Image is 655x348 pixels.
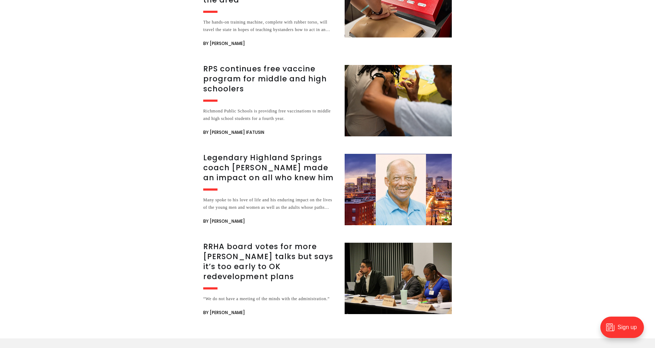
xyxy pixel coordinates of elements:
[203,196,336,211] div: Many spoke to his love of life and his enduring impact on the lives of the young men and women as...
[203,64,336,94] h3: RPS continues free vaccine program for middle and high schoolers
[203,39,245,48] span: By [PERSON_NAME]
[203,128,264,137] span: By [PERSON_NAME] Ifatusin
[594,313,655,348] iframe: portal-trigger
[203,217,245,226] span: By [PERSON_NAME]
[203,243,452,317] a: RRHA board votes for more [PERSON_NAME] talks but says it’s too early to OK redevelopment plans “...
[203,19,336,34] div: The hands-on training machine, complete with rubber torso, will travel the state in hopes of teac...
[203,295,336,303] div: “We do not have a meeting of the minds with the administration.”
[203,65,452,137] a: RPS continues free vaccine program for middle and high schoolers Richmond Public Schools is provi...
[345,154,452,225] img: Legendary Highland Springs coach George Lancaster made an impact on all who knew him
[345,65,452,136] img: RPS continues free vaccine program for middle and high schoolers
[203,242,336,282] h3: RRHA board votes for more [PERSON_NAME] talks but says it’s too early to OK redevelopment plans
[203,153,336,183] h3: Legendary Highland Springs coach [PERSON_NAME] made an impact on all who knew him
[203,154,452,226] a: Legendary Highland Springs coach [PERSON_NAME] made an impact on all who knew him Many spoke to h...
[203,308,245,317] span: By [PERSON_NAME]
[345,243,452,314] img: RRHA board votes for more Gilpin talks but says it’s too early to OK redevelopment plans
[203,107,336,122] div: Richmond Public Schools is providing free vaccinations to middle and high school students for a f...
